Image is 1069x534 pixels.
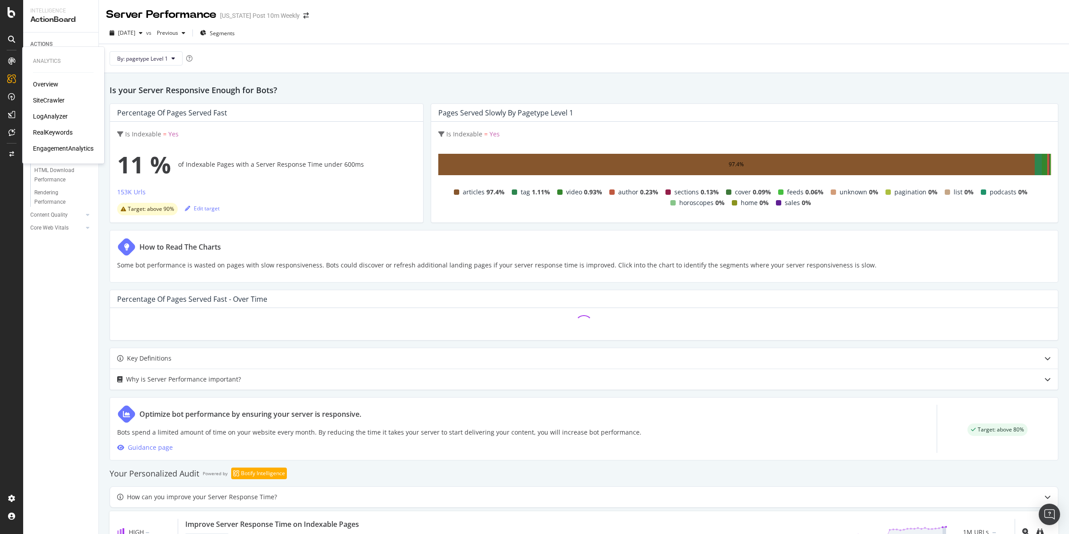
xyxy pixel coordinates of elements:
[117,55,168,62] span: By: pagetype Level 1
[185,519,359,530] div: Improve Server Response Time on Indexable Pages
[1018,187,1028,197] span: 0%
[741,197,758,208] span: home
[840,187,867,197] span: unknown
[30,40,92,49] a: ACTIONS
[618,187,638,197] span: author
[30,210,68,220] div: Content Quality
[30,15,91,25] div: ActionBoard
[185,201,220,215] button: Edit target
[928,187,938,197] span: 0%
[729,159,744,170] div: 97.4%
[117,147,171,182] span: 11 %
[118,29,135,37] span: 2025 Aug. 19th
[196,26,238,40] button: Segments
[640,187,658,197] span: 0.23%
[30,7,91,15] div: Intelligence
[566,187,582,197] span: video
[210,29,235,37] span: Segments
[117,187,146,201] button: 153K Urls
[163,130,167,138] span: =
[785,197,800,208] span: sales
[203,468,228,479] div: Powered by
[106,26,146,40] button: [DATE]
[117,147,416,182] div: of Indexable Pages with a Server Response Time under 600ms
[438,108,573,117] div: Pages Served Slowly by pagetype Level 1
[869,187,878,197] span: 0%
[110,468,199,479] div: Your Personalized Audit
[127,353,171,364] div: Key Definitions
[117,203,178,215] div: warning label
[679,197,714,208] span: horoscopes
[701,187,719,197] span: 0.13%
[978,427,1024,432] span: Target: above 80%
[34,166,92,185] a: HTML Download Performance
[241,469,285,477] div: Botify Intelligence
[584,187,602,197] span: 0.93%
[753,187,771,197] span: 0.09%
[117,427,641,438] p: Bots spend a limited amount of time on your website every month. By reducing the time it takes yo...
[185,205,220,212] div: Edit target
[446,130,482,138] span: Is Indexable
[532,187,550,197] span: 1.11%
[153,26,189,40] button: Previous
[674,187,699,197] span: sections
[805,187,824,197] span: 0.06%
[127,492,277,502] div: How can you improve your Server Response Time?
[486,187,505,197] span: 97.4%
[117,295,267,304] div: Percentage of Pages Served Fast - Over Time
[125,130,161,138] span: Is Indexable
[521,187,530,197] span: tag
[153,29,178,37] span: Previous
[735,187,751,197] span: cover
[33,144,94,153] a: EngagementAnalytics
[490,130,500,138] span: Yes
[220,11,300,20] div: [US_STATE] Post 10m Weekly
[128,442,173,453] div: Guidance page
[759,197,769,208] span: 0%
[146,29,153,37] span: vs
[106,7,216,22] div: Server Performance
[484,130,488,138] span: =
[139,409,361,419] div: Optimize bot performance by ensuring your server is responsive.
[33,128,73,137] a: RealKeywords
[964,187,974,197] span: 0%
[33,58,94,65] div: Analytics
[34,188,84,207] div: Rendering Performance
[33,80,58,89] a: Overview
[117,443,173,452] a: Guidance page
[30,210,83,220] a: Content Quality
[787,187,804,197] span: feeds
[463,187,485,197] span: articles
[33,96,65,105] a: SiteCrawler
[990,187,1016,197] span: podcasts
[117,188,146,197] div: 153K Urls
[110,84,1058,96] h2: Is your Server Responsive Enough for Bots?
[30,223,69,233] div: Core Web Vitals
[715,197,725,208] span: 0%
[967,423,1028,436] div: success label
[30,40,53,49] div: ACTIONS
[802,197,811,208] span: 0%
[128,206,174,212] span: Target: above 90%
[110,51,183,66] button: By: pagetype Level 1
[954,187,963,197] span: list
[34,166,86,185] div: HTML Download Performance
[894,187,926,197] span: pagination
[168,130,179,138] span: Yes
[34,188,92,207] a: Rendering Performance
[117,260,877,271] p: Some bot performance is wasted on pages with slow responsiveness. Bots could discover or refresh ...
[126,374,241,385] div: Why is Server Performance important?
[139,242,221,252] div: How to Read The Charts
[303,12,309,19] div: arrow-right-arrow-left
[30,223,83,233] a: Core Web Vitals
[117,108,227,117] div: Percentage of Pages Served Fast
[1039,504,1060,525] div: Open Intercom Messenger
[33,112,68,121] a: LogAnalyzer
